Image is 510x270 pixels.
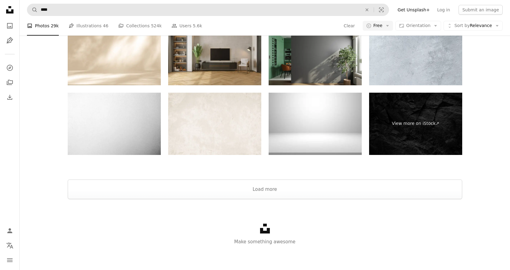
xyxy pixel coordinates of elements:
button: Submit an image [459,5,503,15]
button: Menu [4,254,16,266]
button: Orientation [395,21,441,31]
button: Sort byRelevance [444,21,503,31]
button: Free [363,21,393,31]
a: Home — Unsplash [4,4,16,17]
a: Collections 524k [118,16,162,36]
form: Find visuals sitewide [27,4,389,16]
span: Sort by [454,23,470,28]
span: 46 [103,22,108,29]
a: Illustrations [4,34,16,47]
button: Visual search [374,4,389,16]
a: Illustrations 46 [69,16,108,36]
a: Download History [4,91,16,103]
span: 524k [151,22,162,29]
span: 5.6k [193,22,202,29]
img: White gray gradient room background [269,93,362,155]
img: Old concrete wall texture background. Building pattern surface clean soft polished. Abstract vint... [168,93,261,155]
p: Make something awesome [20,238,510,245]
a: Log in [433,5,454,15]
a: Photos [4,20,16,32]
img: white stucco wall background and white cement wall texture [369,23,462,85]
a: Users 5.6k [172,16,202,36]
span: Free [373,23,383,29]
img: Blank Gray Wall With Modern Kitchen Background [269,23,362,85]
a: Collections [4,76,16,89]
button: Language [4,239,16,252]
img: Gray and white polished concrete texture background [68,93,161,155]
a: Get Unsplash+ [394,5,433,15]
button: Clear [360,4,374,16]
span: Relevance [454,23,492,29]
button: Load more [68,179,462,199]
button: Search Unsplash [27,4,38,16]
button: Clear [343,21,355,31]
span: Orientation [406,23,430,28]
a: Log in / Sign up [4,225,16,237]
img: Studio style background wall decoration presentation uses white and beige tones. with shadows cas... [68,23,161,85]
a: Explore [4,62,16,74]
img: Living Room Interior With Lcd Tv Set, Potted Plant, Armchair And Decorations [168,23,261,85]
a: View more on iStock↗ [369,93,462,155]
